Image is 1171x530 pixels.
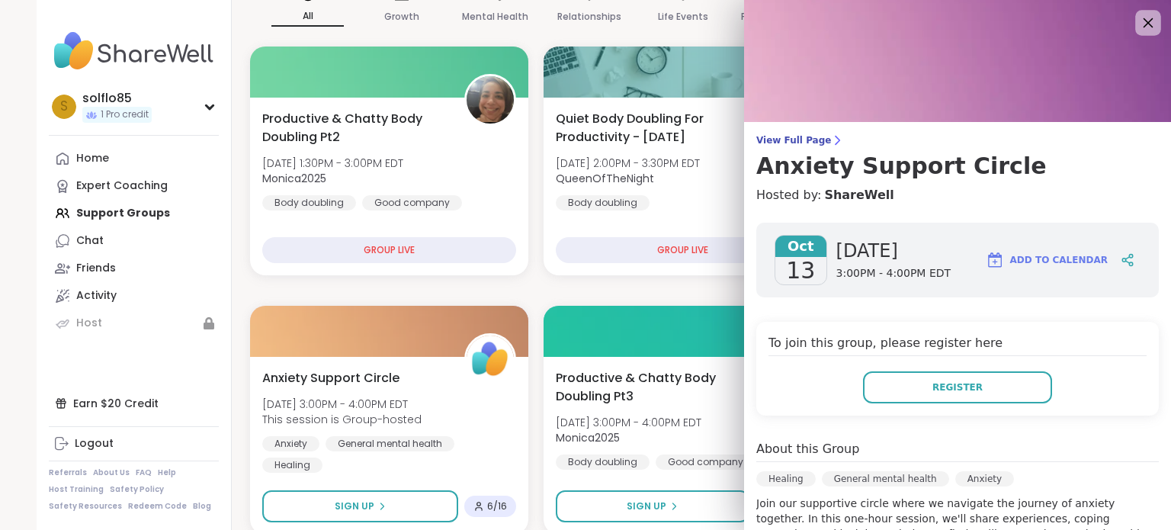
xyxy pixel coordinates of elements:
p: Physical Health [741,8,813,26]
p: Growth [384,8,419,26]
p: All [271,7,344,27]
a: Host [49,310,219,337]
a: View Full PageAnxiety Support Circle [756,134,1159,180]
button: Sign Up [262,490,458,522]
a: Host Training [49,484,104,495]
img: Monica2025 [467,76,514,124]
div: solflo85 [82,90,152,107]
b: Monica2025 [262,171,326,186]
a: Home [49,145,219,172]
span: [DATE] 3:00PM - 4:00PM EDT [556,415,701,430]
span: [DATE] [836,239,951,263]
a: FAQ [136,467,152,478]
span: 6 / 16 [487,500,507,512]
p: Relationships [557,8,621,26]
span: 3:00PM - 4:00PM EDT [836,266,951,281]
span: Sign Up [335,499,374,513]
div: Body doubling [262,195,356,210]
div: Body doubling [556,455,650,470]
div: Healing [262,458,322,473]
span: Register [932,381,983,394]
b: QueenOfTheNight [556,171,654,186]
a: Referrals [49,467,87,478]
span: [DATE] 3:00PM - 4:00PM EDT [262,397,422,412]
img: ShareWell Logomark [986,251,1004,269]
span: Quiet Body Doubling For Productivity - [DATE] [556,110,741,146]
div: GROUP LIVE [556,237,810,263]
span: Productive & Chatty Body Doubling Pt2 [262,110,448,146]
h4: Hosted by: [756,186,1159,204]
a: Safety Resources [49,501,122,512]
a: Chat [49,227,219,255]
div: Good company [362,195,462,210]
span: 1 Pro credit [101,108,149,121]
div: Home [76,151,109,166]
div: Host [76,316,102,331]
h4: About this Group [756,440,859,458]
div: Friends [76,261,116,276]
span: Oct [775,236,826,257]
span: Sign Up [627,499,666,513]
span: Add to Calendar [1010,253,1108,267]
h3: Anxiety Support Circle [756,153,1159,180]
div: Activity [76,288,117,304]
span: This session is Group-hosted [262,412,422,427]
a: Safety Policy [110,484,164,495]
div: General mental health [822,471,949,487]
span: [DATE] 2:00PM - 3:30PM EDT [556,156,700,171]
p: Life Events [658,8,708,26]
div: Anxiety [262,436,319,451]
a: Friends [49,255,219,282]
div: Earn $20 Credit [49,390,219,417]
a: Redeem Code [128,501,187,512]
a: Logout [49,430,219,458]
img: ShareWell Nav Logo [49,24,219,78]
span: View Full Page [756,134,1159,146]
a: Blog [193,501,211,512]
span: Productive & Chatty Body Doubling Pt3 [556,369,741,406]
button: Add to Calendar [979,242,1115,278]
span: Anxiety Support Circle [262,369,399,387]
b: Monica2025 [556,430,620,445]
h4: To join this group, please register here [768,334,1147,356]
span: [DATE] 1:30PM - 3:00PM EDT [262,156,403,171]
div: General mental health [326,436,454,451]
a: ShareWell [824,186,893,204]
img: ShareWell [467,336,514,383]
div: Expert Coaching [76,178,168,194]
button: Sign Up [556,490,749,522]
p: Mental Health [462,8,528,26]
button: Register [863,371,1052,403]
div: Chat [76,233,104,249]
a: Expert Coaching [49,172,219,200]
a: Help [158,467,176,478]
div: Healing [756,471,816,487]
div: Logout [75,436,114,451]
div: Body doubling [556,195,650,210]
span: 13 [786,257,815,284]
div: GROUP LIVE [262,237,516,263]
div: Good company [656,455,756,470]
a: Activity [49,282,219,310]
a: About Us [93,467,130,478]
div: Anxiety [955,471,1014,487]
span: s [60,97,68,117]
